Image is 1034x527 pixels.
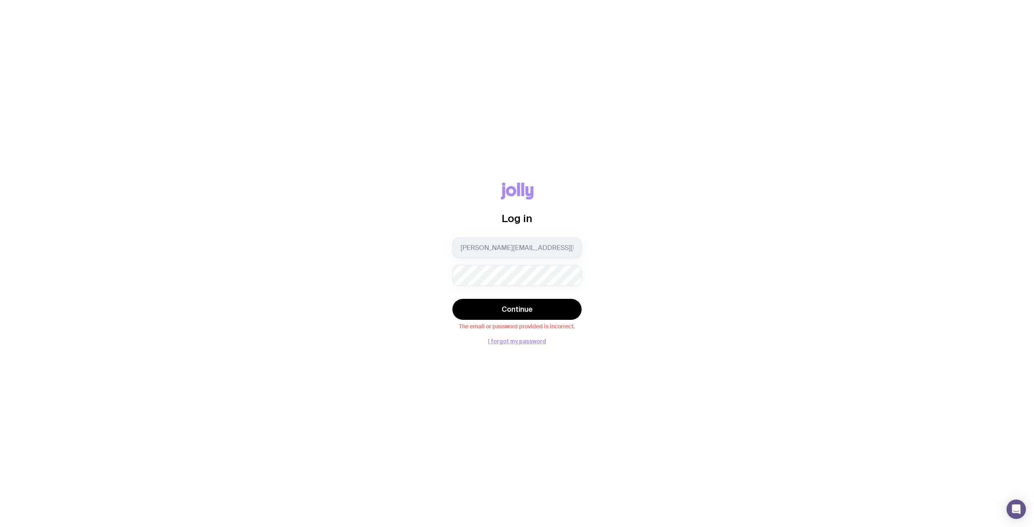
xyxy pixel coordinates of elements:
button: Continue [452,299,582,320]
input: you@email.com [452,237,582,258]
div: Open Intercom Messenger [1007,500,1026,519]
span: Log in [502,212,532,224]
span: Continue [502,304,533,314]
span: The email or password provided is incorrect. [452,321,582,330]
button: I forgot my password [488,338,546,344]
